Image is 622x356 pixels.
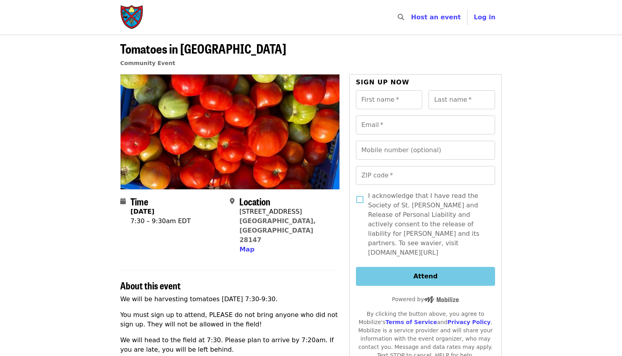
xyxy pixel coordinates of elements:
[356,166,495,185] input: ZIP code
[428,90,495,109] input: Last name
[120,335,340,354] p: We will head to the field at 7:30. Please plan to arrive by 7:20am. If you are late, you will be ...
[356,90,423,109] input: First name
[474,13,495,21] span: Log in
[424,296,459,303] img: Powered by Mobilize
[239,245,254,254] button: Map
[120,5,144,30] img: Society of St. Andrew - Home
[239,246,254,253] span: Map
[356,116,495,134] input: Email
[130,216,191,226] div: 7:30 – 9:30am EDT
[447,319,491,325] a: Privacy Policy
[121,75,339,189] img: Tomatoes in Salisbury organized by Society of St. Andrew
[120,278,181,292] span: About this event
[239,194,270,208] span: Location
[392,296,459,302] span: Powered by
[385,319,437,325] a: Terms of Service
[411,13,461,21] a: Host an event
[356,267,495,286] button: Attend
[368,191,489,257] span: I acknowledge that I have read the Society of St. [PERSON_NAME] and Release of Personal Liability...
[467,9,502,25] button: Log in
[409,8,415,27] input: Search
[130,194,148,208] span: Time
[120,198,126,205] i: calendar icon
[356,141,495,160] input: Mobile number (optional)
[120,310,340,329] p: You must sign up to attend, PLEASE do not bring anyone who did not sign up. They will not be allo...
[230,198,235,205] i: map-marker-alt icon
[120,294,340,304] p: We will be harvesting tomatoes [DATE] 7:30-9:30.
[120,60,175,66] a: Community Event
[239,217,316,244] a: [GEOGRAPHIC_DATA], [GEOGRAPHIC_DATA] 28147
[239,207,333,216] div: [STREET_ADDRESS]
[398,13,404,21] i: search icon
[130,208,155,215] strong: [DATE]
[120,39,286,58] span: Tomatoes in [GEOGRAPHIC_DATA]
[356,78,410,86] span: Sign up now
